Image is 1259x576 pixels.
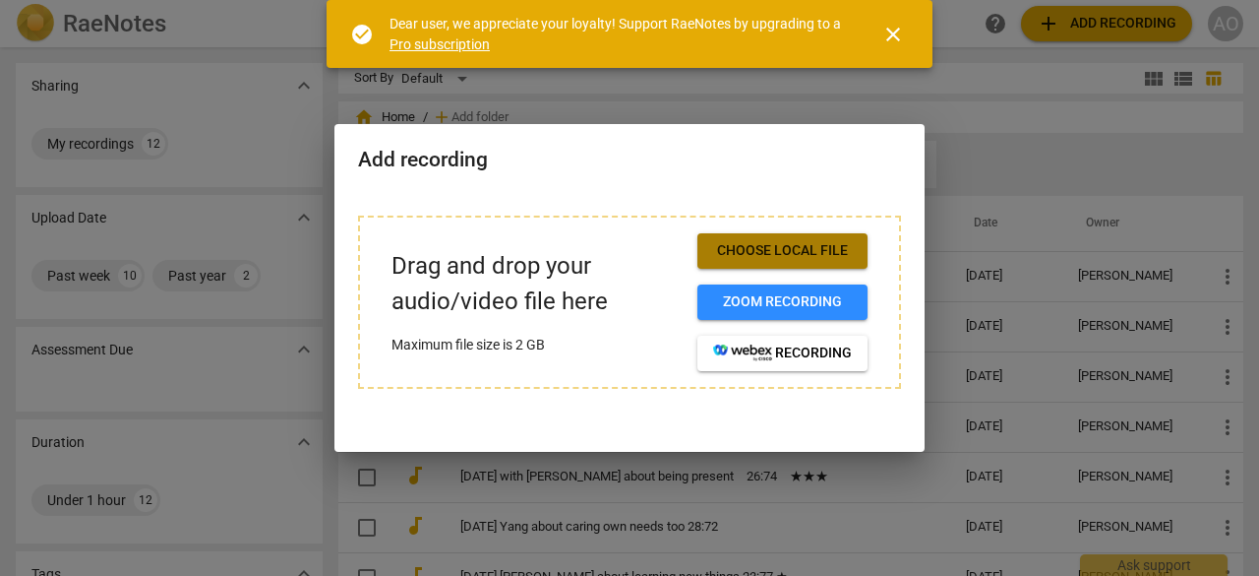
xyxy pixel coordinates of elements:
[713,344,852,363] span: recording
[713,292,852,312] span: Zoom recording
[390,36,490,52] a: Pro subscription
[358,148,901,172] h2: Add recording
[391,249,682,318] p: Drag and drop your audio/video file here
[697,336,868,371] button: recording
[869,11,917,58] button: Close
[713,241,852,261] span: Choose local file
[697,285,868,320] button: Zoom recording
[350,23,374,46] span: check_circle
[391,335,682,355] p: Maximum file size is 2 GB
[881,23,905,46] span: close
[390,14,846,54] div: Dear user, we appreciate your loyalty! Support RaeNotes by upgrading to a
[697,233,868,269] button: Choose local file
